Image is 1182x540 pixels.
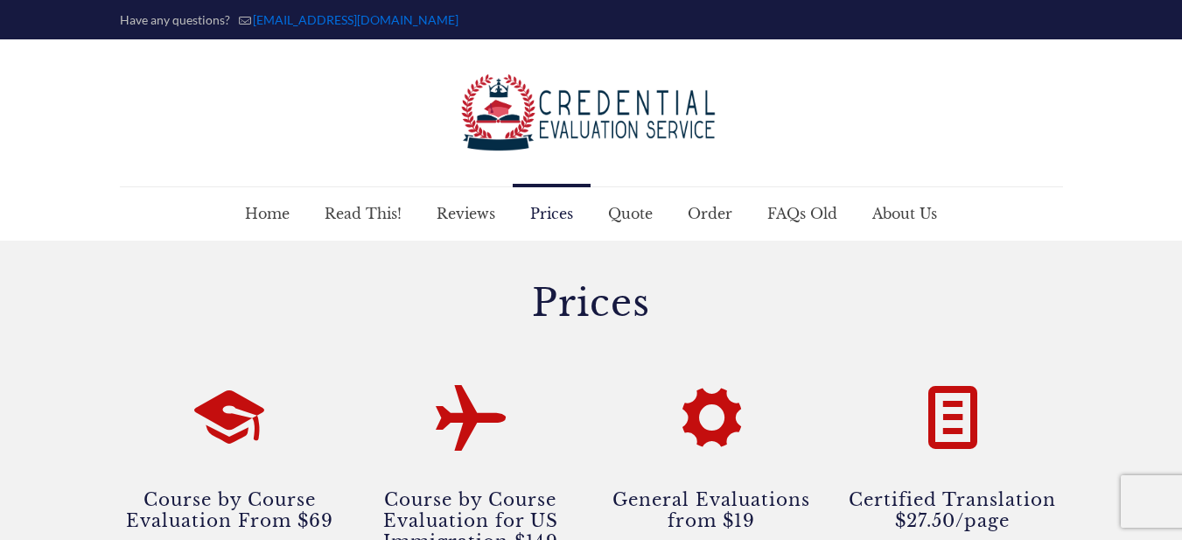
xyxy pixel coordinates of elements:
a: FAQs Old [750,187,855,240]
a: Prices [513,187,591,240]
a: Reviews [419,187,513,240]
a: mail [253,12,458,27]
nav: Main menu [227,187,955,240]
a: Home [227,187,307,240]
a: Order [670,187,750,240]
a: Credential Evaluation Service [460,39,723,186]
h4: Course by Course Evaluation From $69 [120,487,340,531]
img: logo-color [460,74,723,151]
a: Quote [591,187,670,240]
h4: Certified Translation $27.50/page [843,487,1063,531]
h1: Prices [120,284,1063,321]
iframe: LiveChat chat widget [936,485,1182,540]
a: Read This! [307,187,419,240]
h4: General Evaluations from $19 [602,487,822,531]
a: About Us [855,187,955,240]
